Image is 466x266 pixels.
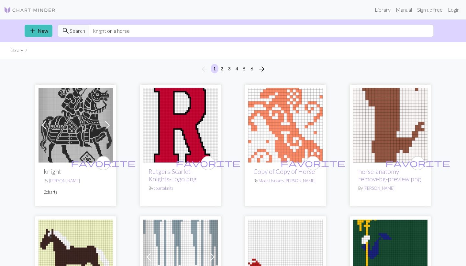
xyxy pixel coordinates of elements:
i: favourite [281,157,345,170]
a: [PERSON_NAME] [363,186,394,191]
button: favourite [201,156,215,170]
a: Copy of Copy of Horse [253,168,315,175]
p: By [253,178,317,184]
i: favourite [385,157,450,170]
button: 4 [233,64,241,73]
a: Rutgers-Scarlet-Knights-Logo.png [149,168,196,183]
a: Login [445,3,462,16]
span: favorite [385,158,450,168]
img: Screenshot 2025-09-23 at 2.18.41 AM.png [39,88,113,163]
button: 3 [226,64,233,73]
button: favourite [306,156,320,170]
span: add [29,26,37,35]
button: Next [255,64,268,74]
img: horse-anatomy-removebg-preview.png [353,88,427,163]
a: Sign up free [415,3,445,16]
li: Library [10,47,23,54]
p: By [149,185,213,191]
i: Next [258,65,266,73]
button: 6 [248,64,256,73]
a: courtaknits [154,186,173,191]
img: Rutgers Logo Sweater V1 [143,88,218,163]
a: horse-anatomy-removebg-preview.png [353,121,427,127]
a: HORSE BARN SWEATER [143,253,218,259]
img: Logo [4,6,56,14]
a: [PERSON_NAME] [49,178,80,183]
button: 1 [211,64,218,73]
span: favorite [176,158,240,168]
span: favorite [281,158,345,168]
a: Rutgers Logo Sweater V1 [143,121,218,127]
button: 2 [218,64,226,73]
button: 5 [240,64,248,73]
img: Horse [248,88,323,163]
a: Horse [248,121,323,127]
a: Manual [393,3,415,16]
a: Library [372,3,393,16]
a: Screenshot 2025-09-23 at 2.18.41 AM.png [39,121,113,127]
p: By [44,178,108,184]
span: Search [70,27,85,35]
span: favorite [71,158,136,168]
a: horse-anatomy-removebg-preview.png [358,168,421,183]
a: Mads Hyrkaes [PERSON_NAME] [259,178,316,183]
i: favourite [71,157,136,170]
p: By [358,185,422,191]
a: Horse [39,253,113,259]
a: Horse Riding [248,253,323,259]
span: search [62,26,70,35]
a: New [25,25,52,37]
h2: knight [44,168,108,175]
p: 2 charts [44,189,108,195]
i: favourite [176,157,240,170]
button: favourite [411,156,425,170]
nav: Page navigation [198,64,268,74]
span: arrow_forward [258,65,266,74]
a: knight [353,253,427,259]
button: favourite [96,156,110,170]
